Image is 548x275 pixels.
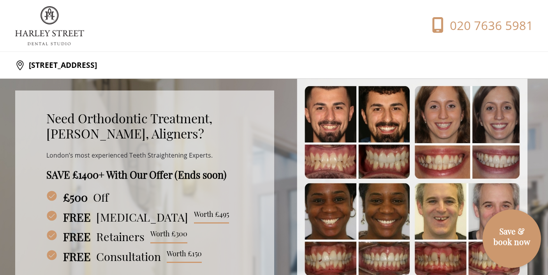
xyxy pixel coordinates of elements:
[63,250,91,263] strong: FREE
[167,250,202,263] span: Worth £150
[46,230,243,243] h3: Retainers
[15,6,84,45] img: logo.png
[63,210,91,224] strong: FREE
[46,190,243,204] h3: Off
[63,190,88,204] strong: £500
[46,169,243,181] h4: SAVE £1400+ With Our Offer (Ends soon)
[194,210,229,224] span: Worth £495
[150,230,187,243] span: Worth £300
[409,17,533,34] a: 020 7636 5981
[25,57,97,73] p: [STREET_ADDRESS]
[46,250,243,263] h3: Consultation
[63,230,91,243] strong: FREE
[46,210,243,224] h3: [MEDICAL_DATA]
[46,111,243,141] h2: Need Orthodontic Treatment, [PERSON_NAME], Aligners?
[46,149,243,162] p: London’s most experienced Teeth Straightening Experts.
[486,226,537,260] a: Save & book now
